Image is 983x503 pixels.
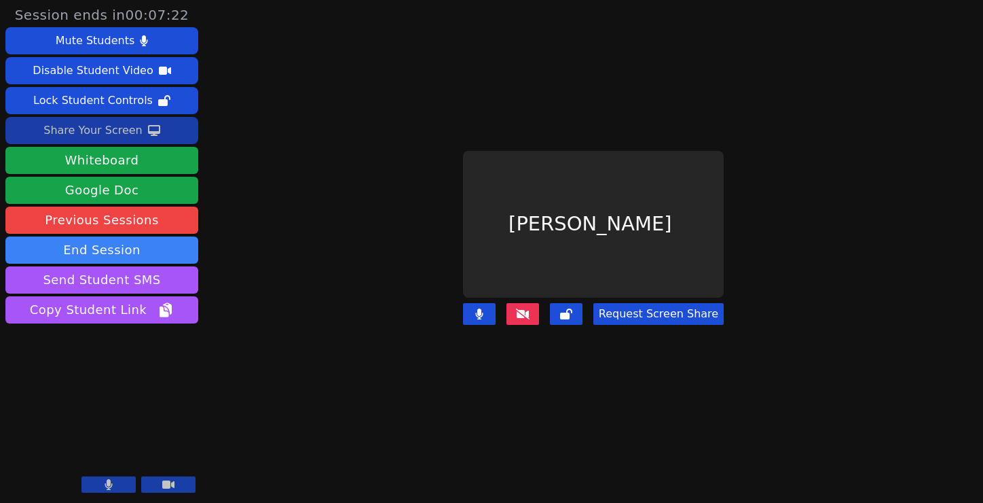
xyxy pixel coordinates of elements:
button: Mute Students [5,27,198,54]
button: Copy Student Link [5,296,198,324]
time: 00:07:22 [126,7,189,23]
button: Disable Student Video [5,57,198,84]
a: Previous Sessions [5,207,198,234]
button: Share Your Screen [5,117,198,144]
span: Session ends in [15,5,189,24]
div: Mute Students [56,30,134,52]
button: Send Student SMS [5,266,198,294]
button: End Session [5,237,198,264]
div: Share Your Screen [43,120,143,141]
div: [PERSON_NAME] [463,151,724,298]
a: Google Doc [5,177,198,204]
button: Request Screen Share [593,303,724,325]
span: Copy Student Link [30,300,174,319]
button: Lock Student Controls [5,87,198,114]
div: Lock Student Controls [33,90,153,111]
div: Disable Student Video [33,60,153,82]
button: Whiteboard [5,147,198,174]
